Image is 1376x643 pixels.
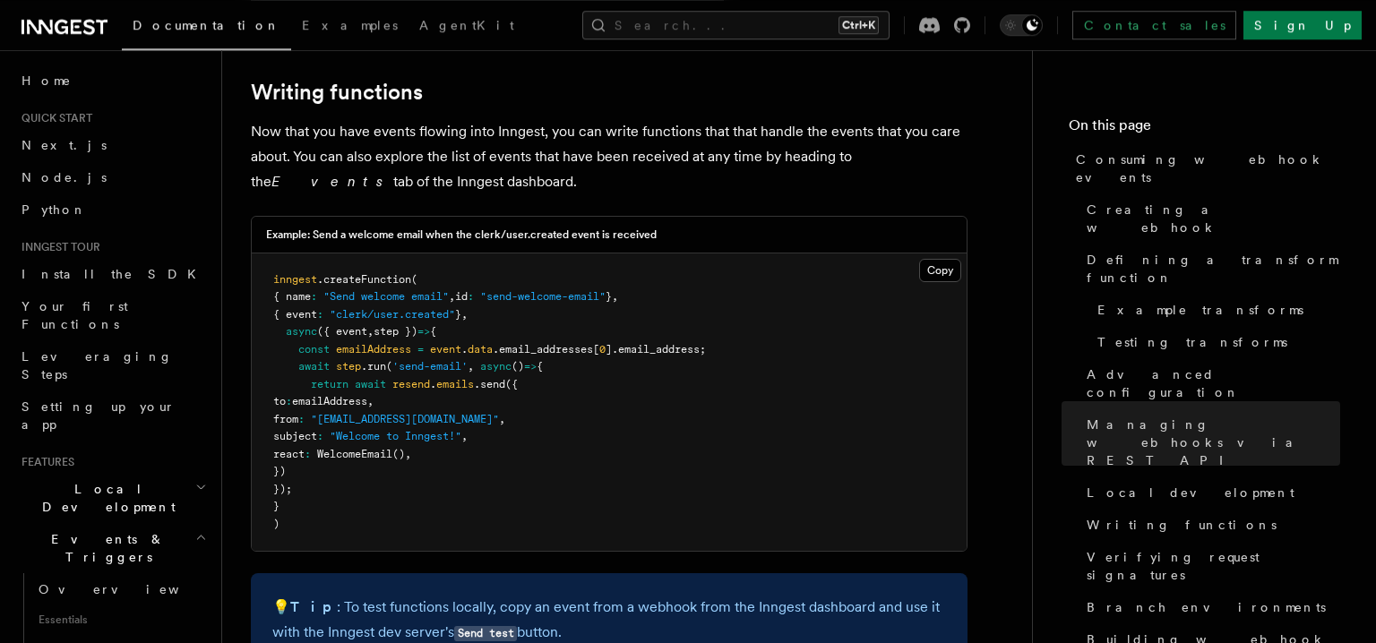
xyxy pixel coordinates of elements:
span: Defining a transform function [1087,251,1340,287]
button: Local Development [14,473,211,523]
span: Verifying request signatures [1087,548,1340,584]
span: step }) [374,325,417,338]
a: Your first Functions [14,290,211,340]
span: Advanced configuration [1087,365,1340,401]
span: .run [361,360,386,373]
h4: On this page [1069,115,1340,143]
span: Local development [1087,484,1294,502]
span: , [449,290,455,303]
span: , [499,413,505,425]
span: : [286,395,292,407]
a: Home [14,64,211,97]
a: Examples [291,5,408,48]
span: , [612,290,618,303]
span: , [461,430,468,442]
span: Consuming webhook events [1076,150,1340,186]
span: Quick start [14,111,92,125]
span: () [392,448,405,460]
span: from [273,413,298,425]
span: { name [273,290,311,303]
span: "Send welcome email" [323,290,449,303]
a: Branch environments [1079,591,1340,623]
span: "Welcome to Inngest!" [330,430,461,442]
span: ( [411,273,417,286]
span: } [273,500,279,512]
a: Node.js [14,161,211,193]
span: ({ [505,378,518,390]
span: resend [392,378,430,390]
span: : [311,290,317,303]
code: Send test [454,626,517,641]
span: => [524,360,537,373]
a: Overview [31,573,211,605]
span: , [405,448,411,460]
span: Node.js [21,170,107,184]
a: Advanced configuration [1079,358,1340,408]
span: = [417,343,424,356]
span: emails [436,378,474,390]
span: Writing functions [1087,516,1277,534]
button: Search...Ctrl+K [582,11,890,39]
span: data [468,343,493,356]
a: Python [14,193,211,226]
a: Consuming webhook events [1069,143,1340,193]
h3: Example: Send a welcome email when the clerk/user.created event is received [266,227,657,242]
span: Events & Triggers [14,530,195,566]
span: Local Development [14,480,195,516]
span: => [417,325,430,338]
strong: Tip [290,598,337,615]
span: "clerk/user.created" [330,308,455,321]
span: "send-welcome-email" [480,290,606,303]
span: : [317,430,323,442]
span: Python [21,202,87,217]
span: . [461,343,468,356]
span: , [468,360,474,373]
span: id [455,290,468,303]
span: Essentials [31,605,211,634]
span: Examples [302,18,398,32]
span: Your first Functions [21,299,128,331]
span: inngest [273,273,317,286]
span: event [430,343,461,356]
span: async [286,325,317,338]
span: .email_addresses[ [493,343,599,356]
span: WelcomeEmail [317,448,392,460]
span: emailAddress [292,395,367,407]
span: Branch environments [1087,598,1326,616]
span: react [273,448,305,460]
a: Verifying request signatures [1079,541,1340,591]
span: 0 [599,343,606,356]
em: Events [271,173,393,190]
a: Install the SDK [14,258,211,290]
span: : [468,290,474,303]
a: Local development [1079,476,1340,509]
span: Documentation [133,18,280,32]
span: Example transforms [1097,301,1303,319]
span: { [537,360,543,373]
span: Features [14,455,74,469]
span: ].email_address; [606,343,706,356]
span: 'send-email' [392,360,468,373]
a: Creating a webhook [1079,193,1340,244]
span: Managing webhooks via REST API [1087,416,1340,469]
span: , [461,308,468,321]
span: .createFunction [317,273,411,286]
a: Sign Up [1243,11,1362,39]
span: return [311,378,348,390]
span: ({ event [317,325,367,338]
a: Testing transforms [1090,326,1340,358]
span: const [298,343,330,356]
span: subject [273,430,317,442]
span: Overview [39,582,223,596]
span: }); [273,483,292,495]
a: Writing functions [251,80,423,105]
span: Install the SDK [21,267,207,281]
span: AgentKit [419,18,514,32]
span: . [430,378,436,390]
a: AgentKit [408,5,525,48]
a: Setting up your app [14,390,211,441]
span: Creating a webhook [1087,201,1340,236]
span: : [298,413,305,425]
a: Contact sales [1072,11,1236,39]
a: Documentation [122,5,291,50]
